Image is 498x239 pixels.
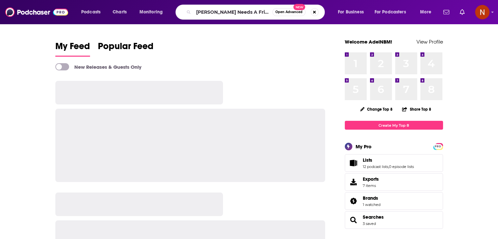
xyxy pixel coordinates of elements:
span: Podcasts [81,8,101,17]
span: New [293,4,305,10]
a: 12 podcast lists [363,164,388,169]
button: open menu [135,7,171,17]
span: Exports [363,176,379,182]
span: Searches [345,211,443,229]
a: Searches [363,214,384,220]
button: open menu [415,7,439,17]
img: Podchaser - Follow, Share and Rate Podcasts [5,6,68,18]
span: Logged in as AdelNBM [475,5,489,19]
span: For Business [338,8,364,17]
button: Change Top 8 [356,105,397,113]
span: Charts [113,8,127,17]
button: open menu [77,7,109,17]
a: Popular Feed [98,41,154,57]
span: Open Advanced [275,10,303,14]
a: Searches [347,215,360,225]
a: 0 episode lists [389,164,414,169]
button: open menu [370,7,415,17]
span: 7 items [363,183,379,188]
a: New Releases & Guests Only [55,63,141,70]
a: Brands [347,196,360,206]
button: Share Top 8 [402,103,431,116]
a: Brands [363,195,380,201]
button: Show profile menu [475,5,489,19]
span: More [420,8,431,17]
img: User Profile [475,5,489,19]
a: 3 saved [363,221,376,226]
span: Popular Feed [98,41,154,56]
a: View Profile [416,39,443,45]
span: Monitoring [139,8,163,17]
span: , [388,164,389,169]
span: PRO [434,144,442,149]
span: My Feed [55,41,90,56]
a: My Feed [55,41,90,57]
a: Exports [345,173,443,191]
a: Show notifications dropdown [457,7,467,18]
a: PRO [434,144,442,149]
span: Lists [363,157,372,163]
a: 1 watched [363,202,380,207]
a: Show notifications dropdown [441,7,452,18]
button: open menu [333,7,372,17]
div: Search podcasts, credits, & more... [182,5,331,20]
span: Brands [363,195,378,201]
span: Lists [345,154,443,172]
span: For Podcasters [375,8,406,17]
input: Search podcasts, credits, & more... [194,7,272,17]
span: Exports [347,177,360,187]
a: Charts [108,7,131,17]
a: Create My Top 8 [345,121,443,130]
button: Open AdvancedNew [272,8,305,16]
a: Lists [347,158,360,168]
a: Welcome AdelNBM! [345,39,392,45]
div: My Pro [356,143,372,150]
span: Brands [345,192,443,210]
a: Lists [363,157,414,163]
